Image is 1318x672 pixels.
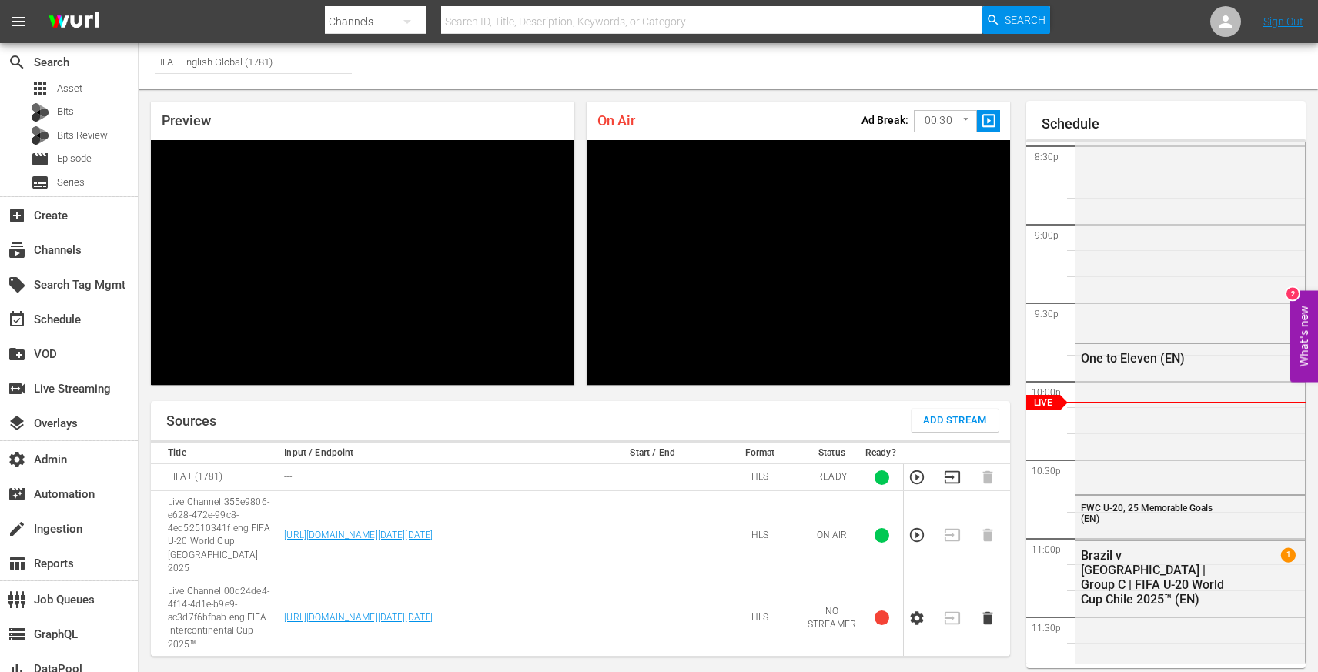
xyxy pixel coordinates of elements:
span: Series [31,173,49,192]
a: [URL][DOMAIN_NAME][DATE][DATE] [284,530,433,540]
span: Ingestion [8,520,26,538]
th: Start / End [588,443,717,464]
td: Live Channel 00d24de4-4f14-4d1e-b9e9-ac3d7f6bfbab eng FIFA Intercontinental Cup 2025™ [151,580,279,656]
a: [URL][DOMAIN_NAME][DATE][DATE] [284,612,433,623]
td: Live Channel 355e9806-e628-472e-99c8-4ed52510341f eng FIFA U-20 World Cup [GEOGRAPHIC_DATA] 2025 [151,491,279,580]
th: Ready? [861,443,904,464]
span: menu [9,12,28,31]
td: HLS [717,491,803,580]
button: Search [982,6,1050,34]
span: GraphQL [8,625,26,644]
span: Bits [57,104,74,119]
th: Format [717,443,803,464]
span: Add Stream [923,412,987,430]
button: Preview Stream [908,527,925,543]
span: Channels [8,241,26,259]
button: Delete [979,610,996,627]
div: 00:30 [914,106,977,135]
button: Transition [944,469,961,486]
span: Admin [8,450,26,469]
span: 1 [1281,547,1296,562]
span: Search [8,53,26,72]
span: Asset [57,81,82,96]
span: Episode [31,150,49,169]
td: HLS [717,464,803,491]
td: --- [279,464,588,491]
span: Series [57,175,85,190]
span: Create [8,206,26,225]
button: Preview Stream [908,469,925,486]
div: Bits [31,103,49,122]
td: FIFA+ (1781) [151,464,279,491]
div: Bits Review [31,126,49,145]
h1: Sources [166,413,216,429]
h1: Schedule [1042,116,1306,132]
div: Video Player [587,140,1010,385]
th: Title [151,443,279,464]
span: Search [1005,6,1045,34]
span: FWC U-20, 25 Memorable Goals (EN) [1081,503,1213,524]
span: Reports [8,554,26,573]
span: VOD [8,345,26,363]
span: Schedule [8,310,26,329]
td: HLS [717,580,803,656]
p: Ad Break: [861,114,908,126]
td: ON AIR [803,491,861,580]
span: Automation [8,485,26,503]
span: Live Streaming [8,379,26,398]
button: Open Feedback Widget [1290,290,1318,382]
div: One to Eleven (EN) [1081,351,1232,366]
div: Brazil v [GEOGRAPHIC_DATA] | Group C | FIFA U-20 World Cup Chile 2025™ (EN) [1081,548,1232,607]
th: Status [803,443,861,464]
th: Input / Endpoint [279,443,588,464]
button: Add Stream [912,409,999,432]
td: READY [803,464,861,491]
img: ans4CAIJ8jUAAAAAAAAAAAAAAAAAAAAAAAAgQb4GAAAAAAAAAAAAAAAAAAAAAAAAJMjXAAAAAAAAAAAAAAAAAAAAAAAAgAT5G... [37,4,111,40]
button: Configure [908,610,925,627]
div: 2 [1286,287,1299,299]
span: Overlays [8,414,26,433]
span: Bits Review [57,128,108,143]
span: Asset [31,79,49,98]
span: On Air [597,112,635,129]
span: Search Tag Mgmt [8,276,26,294]
span: slideshow_sharp [980,112,998,130]
td: NO STREAMER [803,580,861,656]
span: Episode [57,151,92,166]
span: Job Queues [8,590,26,609]
div: Video Player [151,140,574,385]
span: Preview [162,112,211,129]
a: Sign Out [1263,15,1303,28]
